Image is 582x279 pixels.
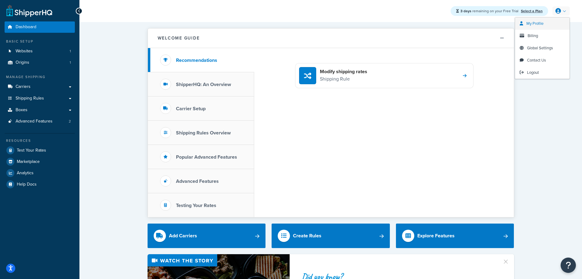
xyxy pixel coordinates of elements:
a: Dashboard [5,21,75,33]
h4: Modify shipping rates [320,68,367,75]
a: Help Docs [5,179,75,190]
h3: Shipping Rules Overview [176,130,231,136]
div: Basic Setup [5,39,75,44]
a: Marketplace [5,156,75,167]
h3: Testing Your Rates [176,203,216,208]
a: Add Carriers [148,224,266,248]
span: Logout [527,70,539,75]
span: 1 [70,49,71,54]
a: Websites1 [5,46,75,57]
span: Analytics [17,171,34,176]
span: Advanced Features [16,119,53,124]
span: remaining on your Free Trial [460,8,519,14]
span: Boxes [16,107,27,113]
h3: Advanced Features [176,179,219,184]
a: Shipping Rules [5,93,75,104]
span: Shipping Rules [16,96,44,101]
a: Carriers [5,81,75,92]
a: Select a Plan [521,8,543,14]
a: Logout [515,66,569,79]
button: Open Resource Center [561,258,576,273]
a: Contact Us [515,54,569,66]
h3: Popular Advanced Features [176,154,237,160]
div: Resources [5,138,75,143]
a: My Profile [515,17,569,30]
a: Create Rules [272,224,390,248]
h3: ShipperHQ: An Overview [176,82,231,87]
div: Create Rules [293,232,321,240]
span: My Profile [526,21,544,26]
a: Global Settings [515,42,569,54]
a: Origins1 [5,57,75,68]
h3: Carrier Setup [176,106,206,111]
span: Websites [16,49,33,54]
div: Add Carriers [169,232,197,240]
div: Manage Shipping [5,74,75,80]
span: Global Settings [527,45,553,51]
a: Explore Features [396,224,514,248]
button: Welcome Guide [148,28,514,48]
p: Shipping Rule [320,75,367,83]
li: Origins [5,57,75,68]
a: Boxes [5,104,75,116]
div: Explore Features [417,232,455,240]
span: 1 [70,60,71,65]
a: Test Your Rates [5,145,75,156]
span: Origins [16,60,29,65]
li: Advanced Features [5,116,75,127]
span: Marketplace [17,159,40,164]
span: Contact Us [527,57,546,63]
h2: Welcome Guide [158,36,200,40]
strong: 3 days [460,8,471,14]
span: Dashboard [16,25,36,30]
span: Carriers [16,84,31,89]
span: Test Your Rates [17,148,46,153]
a: Analytics [5,168,75,179]
a: Advanced Features2 [5,116,75,127]
span: Billing [528,33,538,39]
a: Billing [515,30,569,42]
h3: Recommendations [176,58,217,63]
span: 2 [69,119,71,124]
li: Websites [5,46,75,57]
span: Help Docs [17,182,37,187]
